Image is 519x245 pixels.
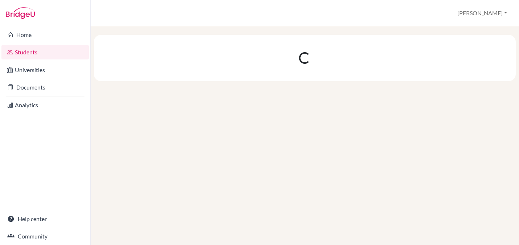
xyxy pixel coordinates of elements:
a: Analytics [1,98,89,112]
a: Help center [1,212,89,226]
img: Bridge-U [6,7,35,19]
a: Home [1,28,89,42]
a: Students [1,45,89,59]
button: [PERSON_NAME] [454,6,510,20]
a: Documents [1,80,89,95]
a: Universities [1,63,89,77]
a: Community [1,229,89,244]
